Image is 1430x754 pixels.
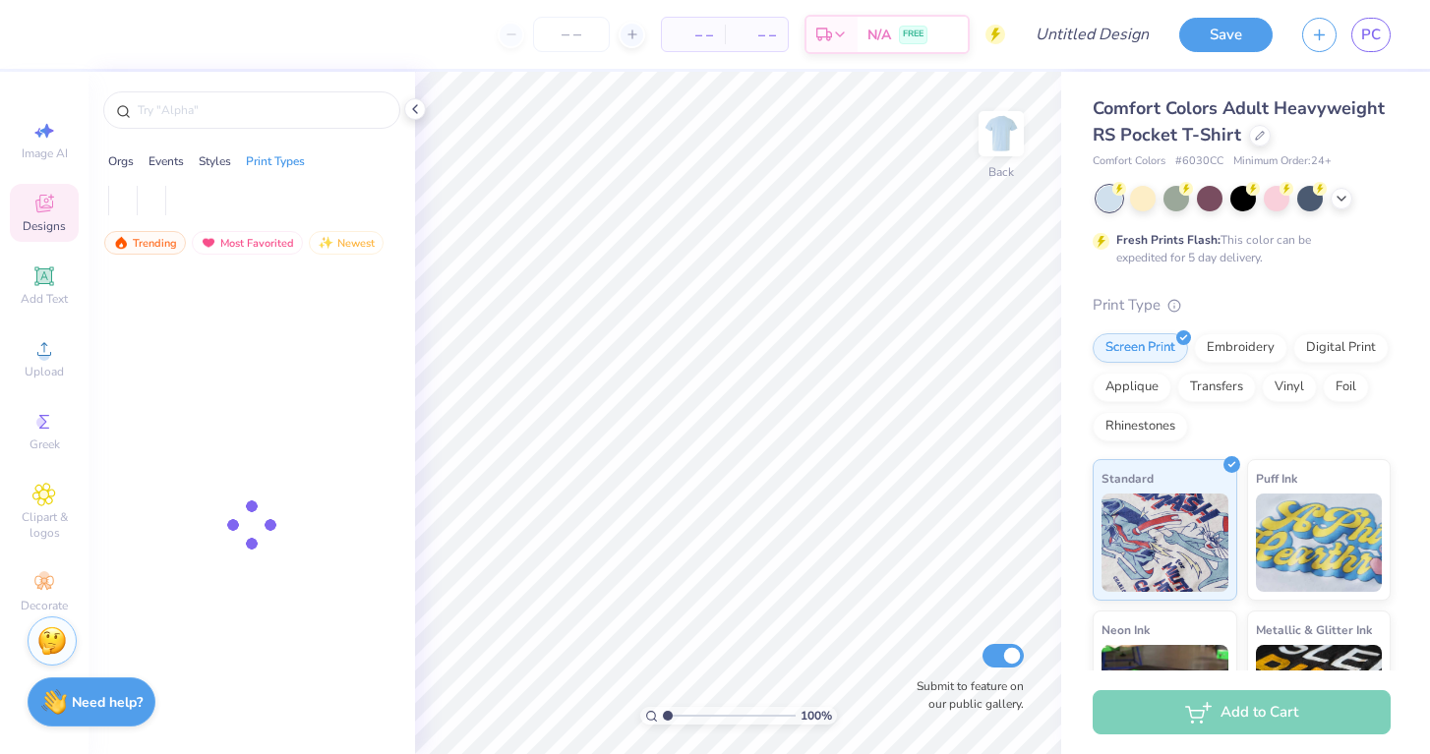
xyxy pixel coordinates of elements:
span: Comfort Colors [1093,153,1165,170]
a: PC [1351,18,1391,52]
input: – – [533,17,610,52]
span: N/A [867,25,891,45]
span: Clipart & logos [10,509,79,541]
span: # 6030CC [1175,153,1223,170]
span: Image AI [22,145,68,161]
span: Minimum Order: 24 + [1233,153,1332,170]
div: Transfers [1177,373,1256,402]
input: Try "Alpha" [136,100,387,120]
span: Designs [23,218,66,234]
span: 100 % [801,707,832,725]
span: Neon Ink [1102,619,1150,640]
span: Add Text [21,291,68,307]
input: Untitled Design [1020,15,1164,54]
div: Events [149,152,184,170]
div: Digital Print [1293,333,1389,363]
span: Comfort Colors Adult Heavyweight RS Pocket T-Shirt [1093,96,1385,146]
img: most_fav.gif [201,236,216,250]
div: Rhinestones [1093,412,1188,441]
div: Foil [1323,373,1369,402]
img: Puff Ink [1256,493,1383,592]
div: Print Type [1093,294,1391,317]
img: Neon Ink [1102,645,1228,743]
div: Vinyl [1262,373,1317,402]
div: Most Favorited [192,231,303,255]
span: Decorate [21,598,68,613]
span: Standard [1102,468,1154,489]
span: Greek [30,436,60,452]
span: FREE [903,28,924,41]
div: Screen Print [1093,333,1188,363]
div: Styles [199,152,231,170]
div: Orgs [108,152,134,170]
img: Back [982,114,1021,153]
img: Metallic & Glitter Ink [1256,645,1383,743]
img: trending.gif [113,236,129,250]
span: Metallic & Glitter Ink [1256,619,1372,640]
span: PC [1361,24,1381,46]
div: Embroidery [1194,333,1287,363]
div: Back [988,163,1014,181]
div: Trending [104,231,186,255]
img: Newest.gif [318,236,333,250]
div: Newest [309,231,384,255]
button: Save [1179,18,1273,52]
span: – – [737,25,776,45]
div: Print Types [246,152,305,170]
img: Standard [1102,493,1228,592]
span: Puff Ink [1256,468,1297,489]
span: Upload [25,364,64,379]
strong: Need help? [72,693,143,712]
div: Applique [1093,373,1171,402]
label: Submit to feature on our public gallery. [906,677,1024,713]
strong: Fresh Prints Flash: [1116,232,1221,248]
span: – – [674,25,713,45]
div: This color can be expedited for 5 day delivery. [1116,231,1358,266]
